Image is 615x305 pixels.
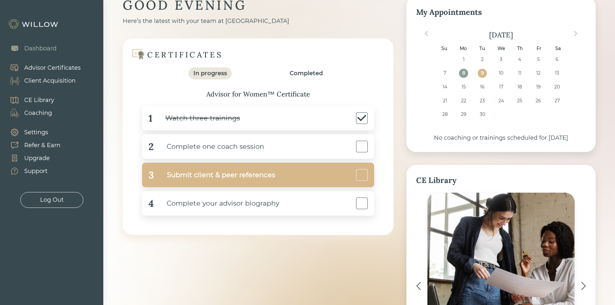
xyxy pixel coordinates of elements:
[516,44,524,53] div: Th
[459,55,468,64] div: Choose Monday, September 1st, 2025
[152,111,240,126] div: Watch three trainings
[193,69,227,78] div: In progress
[554,44,562,53] div: Sa
[497,69,505,77] div: Choose Wednesday, September 10th, 2025
[24,128,48,137] div: Settings
[154,139,264,154] div: Complete one coach session
[3,107,54,119] a: Coaching
[478,83,487,91] div: Choose Tuesday, September 16th, 2025
[3,42,56,55] a: Dashboard
[478,55,487,64] div: Choose Tuesday, September 2nd, 2025
[3,126,60,139] a: Settings
[459,44,467,53] div: Mo
[421,28,432,39] button: Previous Month
[149,196,154,211] div: 4
[154,168,275,182] div: Submit client & peer references
[534,83,543,91] div: Choose Friday, September 19th, 2025
[3,94,54,107] a: CE Library
[136,89,381,99] div: Advisor for Women™ Certificate
[3,152,60,165] a: Upgrade
[441,69,449,77] div: Choose Sunday, September 7th, 2025
[553,97,561,105] div: Choose Saturday, September 27th, 2025
[123,17,394,25] div: Here’s the latest with your team at [GEOGRAPHIC_DATA]
[515,55,524,64] div: Choose Thursday, September 4th, 2025
[534,69,543,77] div: Choose Friday, September 12th, 2025
[515,83,524,91] div: Choose Thursday, September 18th, 2025
[3,61,81,74] a: Advisor Certificates
[3,74,81,87] a: Client Acquisition
[478,97,487,105] div: Choose Tuesday, September 23rd, 2025
[553,69,561,77] div: Choose Saturday, September 13th, 2025
[581,282,586,290] img: >
[416,282,421,290] img: <
[40,196,64,204] div: Log Out
[441,97,449,105] div: Choose Sunday, September 21st, 2025
[290,69,323,78] div: Completed
[149,139,154,154] div: 2
[24,96,54,105] div: CE Library
[3,139,60,152] a: Refer & Earn
[24,76,76,85] div: Client Acquisition
[24,167,47,176] div: Support
[24,64,81,72] div: Advisor Certificates
[154,196,279,211] div: Complete your advisor biography
[497,97,505,105] div: Choose Wednesday, September 24th, 2025
[535,44,543,53] div: Fr
[534,55,543,64] div: Choose Friday, September 5th, 2025
[497,83,505,91] div: Choose Wednesday, September 17th, 2025
[515,97,524,105] div: Choose Thursday, September 25th, 2025
[147,50,223,60] div: CERTIFICATES
[416,6,586,18] div: My Appointments
[497,55,505,64] div: Choose Wednesday, September 3rd, 2025
[24,109,52,117] div: Coaching
[459,69,468,77] div: Choose Monday, September 8th, 2025
[149,111,152,126] div: 1
[8,19,60,29] img: Willow
[553,55,561,64] div: Choose Saturday, September 6th, 2025
[24,141,60,150] div: Refer & Earn
[418,55,584,124] div: month 2025-09
[459,97,468,105] div: Choose Monday, September 22nd, 2025
[515,69,524,77] div: Choose Thursday, September 11th, 2025
[534,97,543,105] div: Choose Friday, September 26th, 2025
[553,83,561,91] div: Choose Saturday, September 20th, 2025
[416,134,586,142] div: No coaching or trainings scheduled for [DATE]
[441,110,449,119] div: Choose Sunday, September 28th, 2025
[416,175,586,186] div: CE Library
[497,44,505,53] div: We
[478,110,487,119] div: Choose Tuesday, September 30th, 2025
[416,30,586,39] div: [DATE]
[24,154,50,163] div: Upgrade
[441,83,449,91] div: Choose Sunday, September 14th, 2025
[24,44,56,53] div: Dashboard
[440,44,448,53] div: Su
[149,168,154,182] div: 3
[570,28,581,39] button: Next Month
[459,110,468,119] div: Choose Monday, September 29th, 2025
[459,83,468,91] div: Choose Monday, September 15th, 2025
[478,44,487,53] div: Tu
[478,69,487,77] div: Choose Tuesday, September 9th, 2025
